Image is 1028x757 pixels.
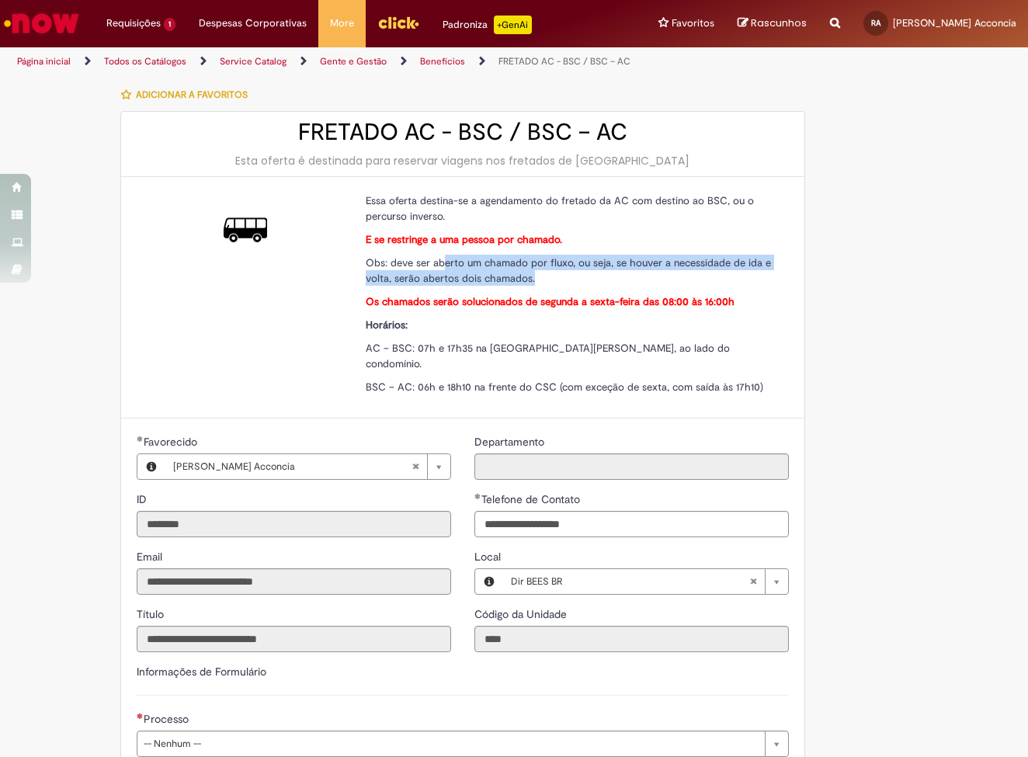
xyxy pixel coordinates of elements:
input: Título [137,626,451,652]
a: Página inicial [17,55,71,68]
span: -- Nenhum -- [144,731,757,756]
h2: FRETADO AC - BSC / BSC – AC [137,120,789,145]
img: FRETADO AC - BSC / BSC – AC [224,208,267,252]
label: Somente leitura - Email [137,549,165,564]
span: Despesas Corporativas [199,16,307,31]
button: Adicionar a Favoritos [120,78,256,111]
abbr: Limpar campo Favorecido [404,454,427,479]
strong: Horários: [366,318,408,332]
a: Dir BEES BRLimpar campo Local [503,569,788,594]
div: Padroniza [443,16,532,34]
span: Somente leitura - Título [137,607,167,621]
a: Benefícios [420,55,465,68]
span: 1 [164,18,175,31]
span: More [330,16,354,31]
input: Email [137,568,451,595]
span: Adicionar a Favoritos [136,89,248,101]
span: Necessários - Favorecido [144,435,200,449]
span: Necessários [137,713,144,719]
span: Favoritos [672,16,714,31]
a: FRETADO AC - BSC / BSC – AC [498,55,630,68]
a: Rascunhos [738,16,807,31]
a: Gente e Gestão [320,55,387,68]
img: click_logo_yellow_360x200.png [377,11,419,34]
input: Telefone de Contato [474,511,789,537]
span: Essa oferta destina-se a agendamento do fretado da AC com destino ao BSC, ou o percurso inverso. [366,194,754,223]
a: Todos os Catálogos [104,55,186,68]
abbr: Limpar campo Local [741,569,765,594]
span: Requisições [106,16,161,31]
p: +GenAi [494,16,532,34]
span: BSC – AC: 06h e 18h10 na frente do CSC (com exceção de sexta, com saída às 17h10) [366,380,763,394]
button: Favorecido, Visualizar este registro Renan Teixeira Acconcia [137,454,165,479]
input: Departamento [474,453,789,480]
label: Somente leitura - Código da Unidade [474,606,570,622]
span: Rascunhos [751,16,807,30]
div: Esta oferta é destinada para reservar viagens nos fretados de [GEOGRAPHIC_DATA] [137,153,789,168]
span: Processo [144,712,192,726]
img: ServiceNow [2,8,82,39]
a: Service Catalog [220,55,287,68]
a: [PERSON_NAME] AcconciaLimpar campo Favorecido [165,454,450,479]
span: Dir BEES BR [511,569,749,594]
span: Somente leitura - ID [137,492,150,506]
span: Obrigatório Preenchido [474,493,481,499]
span: Somente leitura - Departamento [474,435,547,449]
label: Somente leitura - Departamento [474,434,547,450]
span: [PERSON_NAME] Acconcia [893,16,1016,30]
strong: Os chamados serão solucionados de segunda a sexta-feira das 08:00 às 16:00h [366,295,735,308]
button: Local, Visualizar este registro Dir BEES BR [475,569,503,594]
ul: Trilhas de página [12,47,674,76]
input: Código da Unidade [474,626,789,652]
span: Obrigatório Preenchido [137,436,144,442]
span: [PERSON_NAME] Acconcia [173,454,412,479]
span: Somente leitura - Email [137,550,165,564]
label: Informações de Formulário [137,665,266,679]
span: AC – BSC: 07h e 17h35 na [GEOGRAPHIC_DATA][PERSON_NAME], ao lado do condomínio. [366,342,730,370]
span: Somente leitura - Código da Unidade [474,607,570,621]
span: Local [474,550,504,564]
span: Telefone de Contato [481,492,583,506]
input: ID [137,511,451,537]
label: Somente leitura - ID [137,491,150,507]
span: RA [871,18,880,28]
span: Obs: deve ser aberto um chamado por fluxo, ou seja, se houver a necessidade de ida e volta, serão... [366,256,771,285]
label: Somente leitura - Título [137,606,167,622]
strong: E se restringe a uma pessoa por chamado. [366,233,562,246]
